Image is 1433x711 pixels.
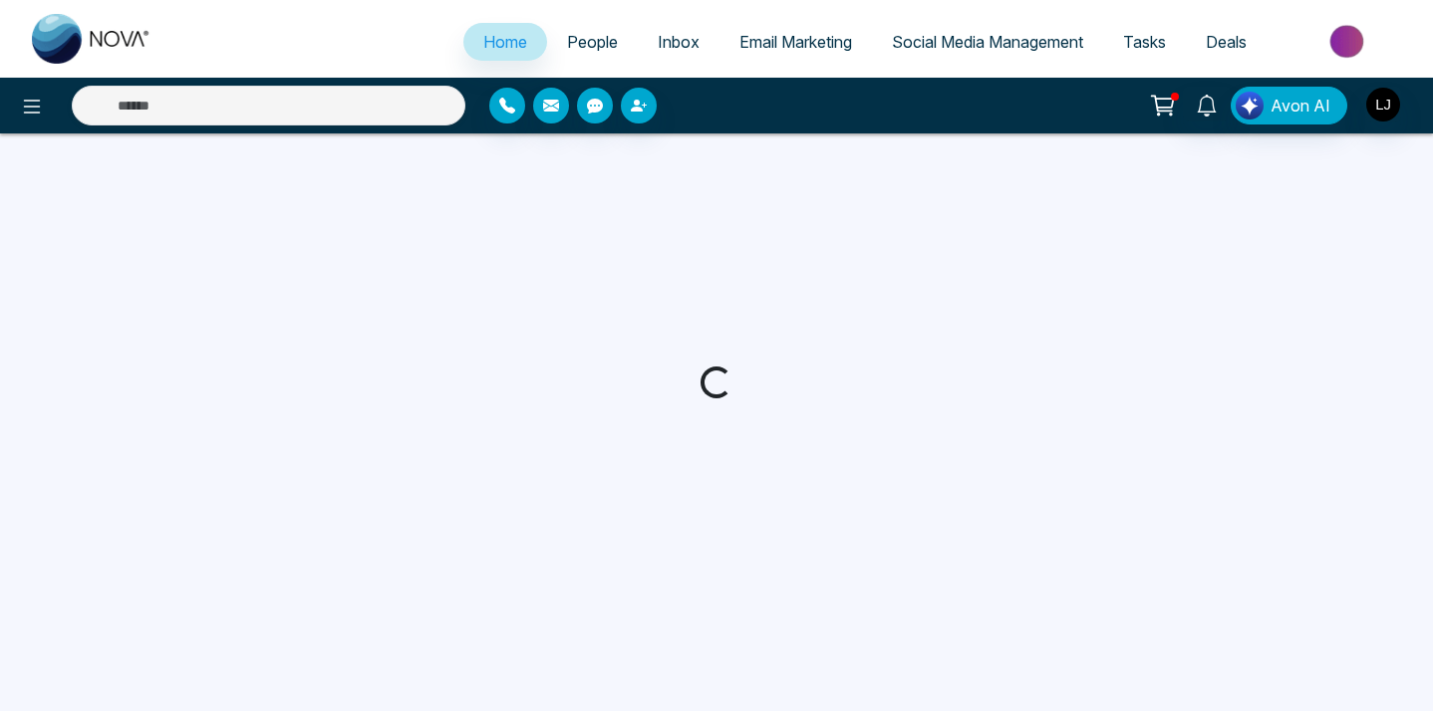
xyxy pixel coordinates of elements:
span: Deals [1206,32,1247,52]
img: Nova CRM Logo [32,14,151,64]
a: People [547,23,638,61]
span: People [567,32,618,52]
a: Tasks [1103,23,1186,61]
img: Market-place.gif [1277,19,1421,64]
span: Inbox [658,32,700,52]
span: Home [483,32,527,52]
span: Tasks [1123,32,1166,52]
a: Email Marketing [719,23,872,61]
img: User Avatar [1366,88,1400,121]
img: Lead Flow [1236,92,1264,119]
a: Social Media Management [872,23,1103,61]
a: Inbox [638,23,719,61]
a: Home [463,23,547,61]
span: Avon AI [1271,94,1330,118]
a: Deals [1186,23,1267,61]
button: Avon AI [1231,87,1347,124]
span: Social Media Management [892,32,1083,52]
span: Email Marketing [739,32,852,52]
